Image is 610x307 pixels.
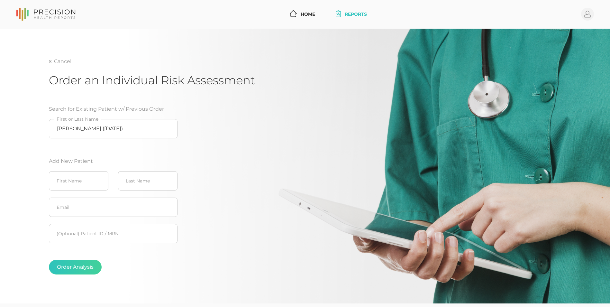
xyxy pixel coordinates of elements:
[287,8,318,20] a: Home
[49,73,561,87] h1: Order an Individual Risk Assessment
[49,260,102,274] button: Order Analysis
[49,198,178,217] input: Email
[49,224,178,243] input: Patient ID / MRN
[118,171,178,191] input: Last Name
[49,171,108,191] input: First Name
[49,58,71,65] a: Cancel
[49,105,164,113] label: Search for Existing Patient w/ Previous Order
[49,119,178,138] input: First or Last Name
[333,8,369,20] a: Reports
[49,157,178,165] label: Add New Patient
